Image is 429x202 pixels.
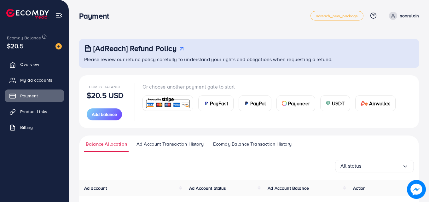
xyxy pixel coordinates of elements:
a: cardPayPal [239,95,271,111]
span: Ad Account Status [189,185,226,191]
span: Ad Account Balance [268,185,309,191]
a: card [142,95,193,111]
img: card [326,101,331,106]
img: card [244,101,249,106]
img: card [282,101,287,106]
img: menu [55,12,63,19]
img: logo [6,9,49,19]
span: Action [353,185,366,191]
span: Ecomdy Balance Transaction History [213,141,292,147]
img: card [145,96,191,110]
span: USDT [332,100,345,107]
p: Please review our refund policy carefully to understand your rights and obligations when requesti... [84,55,415,63]
span: PayPal [250,100,266,107]
a: adreach_new_package [310,11,363,20]
a: Overview [5,58,64,71]
p: $20.5 USD [87,91,124,99]
h3: Payment [79,11,114,20]
span: Product Links [20,108,47,115]
span: PayFast [210,100,228,107]
a: Product Links [5,105,64,118]
span: Payoneer [288,100,310,107]
a: cardPayoneer [276,95,315,111]
input: Search for option [362,161,402,171]
span: adreach_new_package [316,14,358,18]
span: Billing [20,124,33,130]
span: Payment [20,93,38,99]
a: cardPayFast [198,95,234,111]
span: Ecomdy Balance [87,84,121,89]
span: $20.5 [7,41,24,50]
div: Search for option [335,160,414,172]
span: Airwallex [369,100,390,107]
a: My ad accounts [5,74,64,86]
img: card [204,101,209,106]
span: Ad account [84,185,107,191]
button: Add balance [87,108,122,120]
span: My ad accounts [20,77,52,83]
a: Billing [5,121,64,134]
span: Overview [20,61,39,67]
img: card [361,101,368,106]
span: Ad Account Transaction History [136,141,204,147]
p: Or choose another payment gate to start [142,83,401,90]
a: Payment [5,89,64,102]
a: cardUSDT [320,95,350,111]
a: noorulain [386,12,419,20]
img: image [55,43,62,49]
span: Add balance [92,111,117,118]
span: All status [340,161,362,171]
img: image [407,180,426,199]
h3: [AdReach] Refund Policy [93,44,177,53]
p: noorulain [400,12,419,20]
a: cardAirwallex [355,95,396,111]
span: Balance Allocation [86,141,127,147]
span: Ecomdy Balance [7,35,41,41]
